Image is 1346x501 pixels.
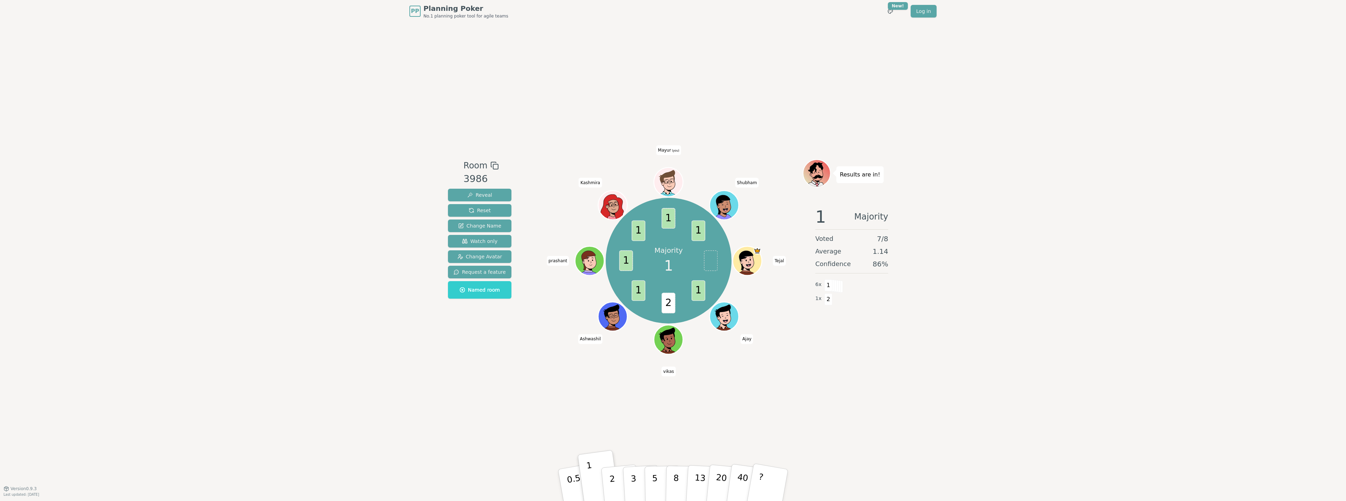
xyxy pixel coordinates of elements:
[754,247,761,255] span: Tejal is the host
[854,208,888,225] span: Majority
[462,238,498,245] span: Watch only
[671,149,679,152] span: (you)
[824,293,832,305] span: 2
[873,259,888,269] span: 86 %
[448,266,511,278] button: Request a feature
[661,367,676,376] span: Click to change your name
[423,13,508,19] span: No.1 planning poker tool for agile teams
[877,234,888,244] span: 7 / 8
[655,168,682,196] button: Click to change your avatar
[815,295,822,302] span: 1 x
[656,145,681,155] span: Click to change your name
[815,234,834,244] span: Voted
[815,281,822,288] span: 6 x
[457,253,502,260] span: Change Avatar
[872,246,888,256] span: 1.14
[692,280,705,301] span: 1
[824,279,832,291] span: 1
[448,235,511,248] button: Watch only
[815,208,826,225] span: 1
[448,204,511,217] button: Reset
[467,192,492,199] span: Reveal
[735,178,759,188] span: Click to change your name
[773,256,786,266] span: Click to change your name
[547,256,569,266] span: Click to change your name
[815,259,851,269] span: Confidence
[632,221,645,241] span: 1
[448,281,511,299] button: Named room
[619,251,633,271] span: 1
[632,280,645,301] span: 1
[664,255,673,276] span: 1
[463,172,498,186] div: 3986
[411,7,419,15] span: PP
[4,486,37,492] button: Version0.9.3
[4,493,39,496] span: Last updated: [DATE]
[654,245,683,255] p: Majority
[586,460,596,499] p: 1
[911,5,937,18] a: Log in
[579,178,602,188] span: Click to change your name
[662,293,675,314] span: 2
[815,246,841,256] span: Average
[840,170,880,180] p: Results are in!
[11,486,37,492] span: Version 0.9.3
[423,4,508,13] span: Planning Poker
[448,189,511,201] button: Reveal
[409,4,508,19] a: PPPlanning PokerNo.1 planning poker tool for agile teams
[888,2,908,10] div: New!
[692,221,705,241] span: 1
[463,159,487,172] span: Room
[460,286,500,293] span: Named room
[448,220,511,232] button: Change Name
[469,207,491,214] span: Reset
[458,222,501,229] span: Change Name
[454,269,506,276] span: Request a feature
[662,208,675,229] span: 1
[448,250,511,263] button: Change Avatar
[884,5,897,18] button: New!
[578,334,603,344] span: Click to change your name
[741,334,753,344] span: Click to change your name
